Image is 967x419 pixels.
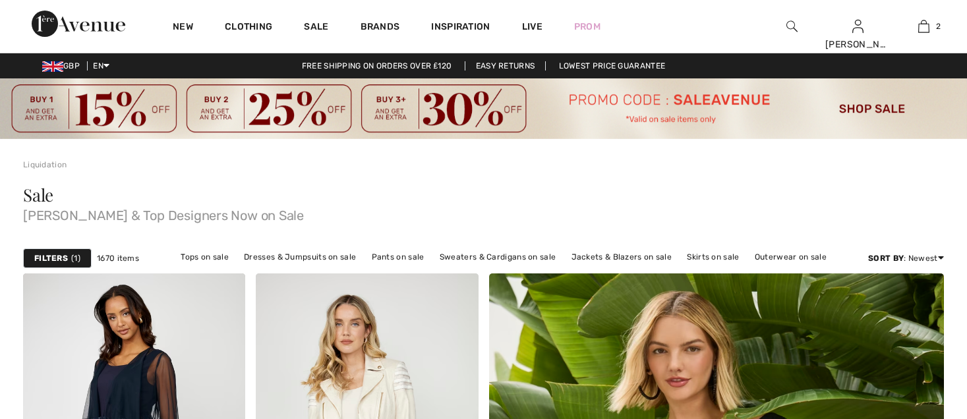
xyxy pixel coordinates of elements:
a: Jackets & Blazers on sale [565,248,679,265]
a: New [173,21,193,35]
a: Sale [304,21,328,35]
a: Outerwear on sale [748,248,833,265]
span: Sale [23,183,53,206]
a: Free shipping on orders over ₤120 [291,61,463,70]
a: Prom [574,20,601,34]
img: My Bag [918,18,929,34]
span: 1 [71,252,80,264]
a: Tops on sale [174,248,235,265]
span: [PERSON_NAME] & Top Designers Now on Sale [23,204,944,222]
span: GBP [42,61,85,70]
a: 2 [891,18,956,34]
a: Easy Returns [465,61,546,70]
img: 1ère Avenue [32,11,125,37]
span: Inspiration [431,21,490,35]
div: [PERSON_NAME] [825,38,890,51]
a: Pants on sale [365,248,431,265]
span: 1670 items [97,252,139,264]
div: : Newest [868,252,944,264]
iframe: Opens a widget where you can chat to one of our agents [883,320,954,353]
span: EN [93,61,109,70]
span: 2 [936,20,941,32]
a: Brands [361,21,400,35]
a: Sign In [852,20,864,32]
a: Dresses & Jumpsuits on sale [237,248,363,265]
strong: Filters [34,252,68,264]
a: Liquidation [23,160,67,169]
img: UK Pound [42,61,63,72]
img: search the website [786,18,798,34]
strong: Sort By [868,254,904,263]
a: Clothing [225,21,272,35]
a: Lowest Price Guarantee [548,61,676,70]
img: My Info [852,18,864,34]
a: Skirts on sale [680,248,746,265]
a: Live [522,20,542,34]
a: Sweaters & Cardigans on sale [433,248,562,265]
